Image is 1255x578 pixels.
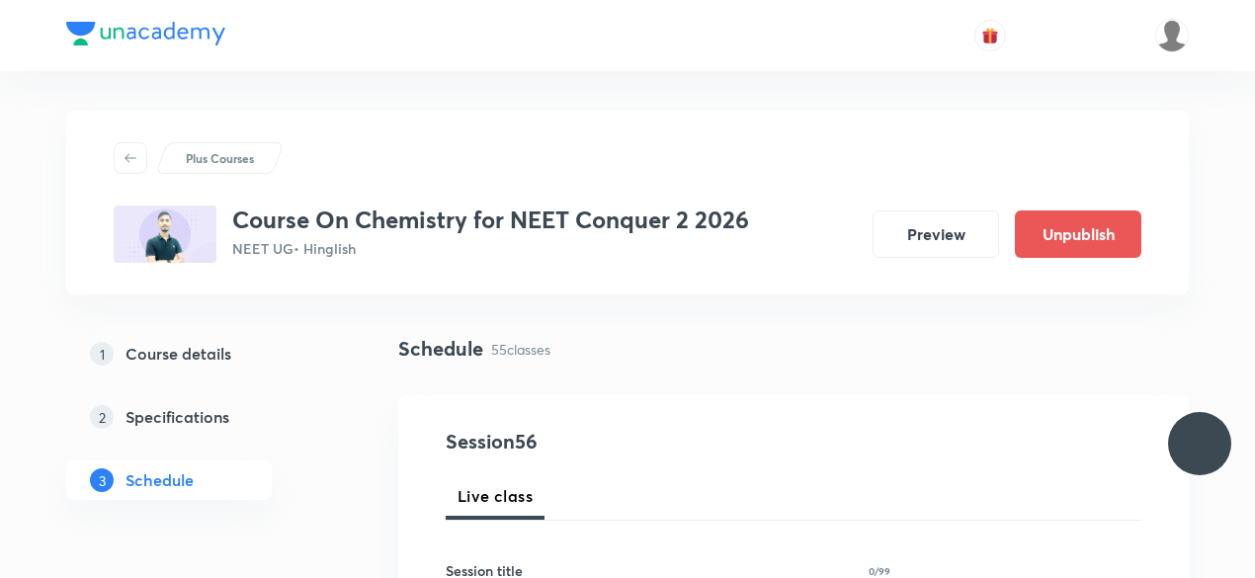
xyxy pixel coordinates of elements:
[90,342,114,366] p: 1
[66,334,335,373] a: 1Course details
[232,206,749,234] h3: Course On Chemistry for NEET Conquer 2 2026
[873,210,999,258] button: Preview
[125,342,231,366] h5: Course details
[66,22,225,45] img: Company Logo
[446,427,806,456] h4: Session 56
[125,468,194,492] h5: Schedule
[66,397,335,437] a: 2Specifications
[186,149,254,167] p: Plus Courses
[90,468,114,492] p: 3
[114,206,216,263] img: 870C117E-1415-4588-A820-10F2D95877DE_plus.png
[981,27,999,44] img: avatar
[458,484,533,508] span: Live class
[1155,19,1189,52] img: Arpita
[232,238,749,259] p: NEET UG • Hinglish
[398,334,483,364] h4: Schedule
[90,405,114,429] p: 2
[491,339,550,360] p: 55 classes
[125,405,229,429] h5: Specifications
[869,566,890,576] p: 0/99
[1015,210,1141,258] button: Unpublish
[974,20,1006,51] button: avatar
[66,22,225,50] a: Company Logo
